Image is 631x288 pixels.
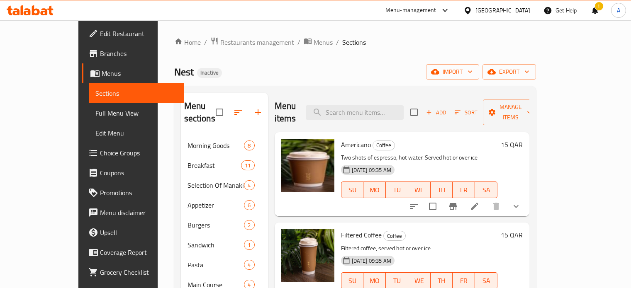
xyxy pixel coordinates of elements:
a: Home [174,37,201,47]
span: SA [478,184,494,196]
span: TU [389,184,405,196]
button: TH [431,182,453,198]
span: Sort [455,108,478,117]
nav: breadcrumb [174,37,536,48]
span: WE [412,275,427,287]
div: Morning Goods8 [181,136,268,155]
span: 8 [244,142,254,150]
button: Add section [248,102,268,122]
span: Sections [342,37,366,47]
button: FR [453,182,475,198]
span: FR [456,184,472,196]
span: Breakfast [188,160,241,170]
span: MO [367,275,382,287]
span: Appetizer [188,200,244,210]
span: 4 [244,182,254,189]
a: Upsell [82,223,184,242]
span: Choice Groups [100,148,177,158]
span: export [489,67,529,77]
span: import [433,67,473,77]
span: Edit Menu [95,128,177,138]
span: Sort items [449,106,483,119]
button: Sort [453,106,480,119]
a: Branches [82,44,184,63]
button: show more [506,196,526,216]
span: Americano [341,138,371,151]
div: [GEOGRAPHIC_DATA] [475,6,530,15]
img: Filtered Coffee [281,229,334,282]
li: / [204,37,207,47]
span: Coffee [384,231,405,241]
span: Coffee [373,140,395,150]
span: MO [367,184,382,196]
button: WE [408,182,431,198]
span: Coverage Report [100,247,177,257]
div: Pasta4 [181,255,268,275]
span: 1 [244,241,254,249]
a: Edit Menu [89,123,184,143]
button: Branch-specific-item [443,196,463,216]
a: Sections [89,83,184,103]
span: Select section [405,104,423,121]
input: search [306,105,404,120]
span: [DATE] 09:35 AM [348,166,395,174]
span: WE [412,184,427,196]
a: Menus [82,63,184,83]
span: Upsell [100,227,177,237]
span: 6 [244,201,254,209]
span: Selection Of Manakish [188,180,244,190]
span: TH [434,184,450,196]
span: Select all sections [211,104,228,121]
span: SA [478,275,494,287]
div: Menu-management [385,5,436,15]
span: Grocery Checklist [100,267,177,277]
span: Add [425,108,447,117]
div: items [244,140,254,150]
span: TU [389,275,405,287]
span: Pasta [188,260,244,270]
a: Menus [304,37,333,48]
span: Filtered Coffee [341,229,382,241]
button: SA [475,182,497,198]
button: delete [486,196,506,216]
span: A [617,6,620,15]
a: Coverage Report [82,242,184,262]
span: [DATE] 09:35 AM [348,257,395,265]
span: Sandwich [188,240,244,250]
div: Appetizer6 [181,195,268,215]
div: items [244,200,254,210]
div: Burgers2 [181,215,268,235]
svg: Show Choices [511,201,521,211]
div: items [244,260,254,270]
span: SU [345,275,361,287]
span: Menus [314,37,333,47]
button: Manage items [483,99,538,125]
div: Sandwich1 [181,235,268,255]
button: export [482,64,536,80]
button: import [426,64,479,80]
div: Breakfast11 [181,155,268,175]
span: Nest [174,63,194,81]
span: Branches [100,48,177,58]
span: FR [456,275,472,287]
a: Promotions [82,183,184,203]
img: Americano [281,139,334,192]
span: Burgers [188,220,244,230]
a: Edit menu item [470,201,480,211]
div: items [241,160,254,170]
button: sort-choices [404,196,424,216]
span: TH [434,275,450,287]
span: Inactive [197,69,222,76]
a: Edit Restaurant [82,24,184,44]
p: Two shots of espresso, hot water. Served hot or over ice [341,152,497,163]
span: 2 [244,221,254,229]
div: items [244,240,254,250]
span: 11 [241,162,254,169]
div: Selection Of Manakish4 [181,175,268,195]
button: SU [341,182,364,198]
button: TU [386,182,408,198]
button: MO [363,182,386,198]
a: Coupons [82,163,184,183]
